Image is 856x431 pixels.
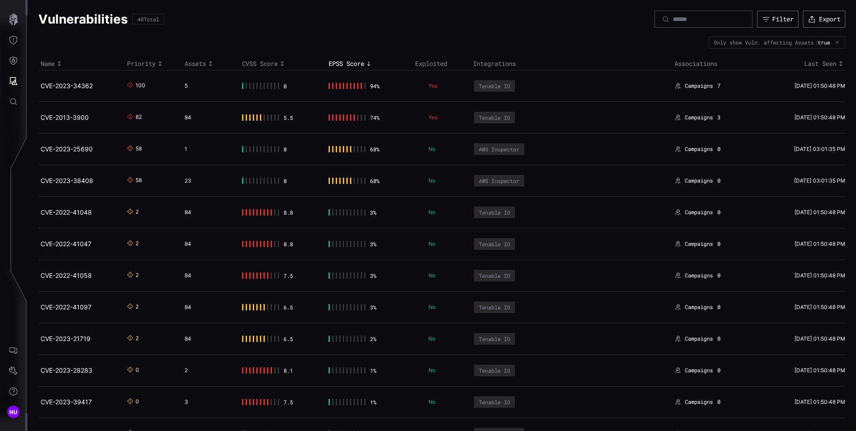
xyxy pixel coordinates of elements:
div: Tenable IO [479,114,510,121]
div: 84 [185,240,231,248]
div: 2 [136,335,143,343]
span: NU [9,407,18,417]
span: 0 [717,398,720,406]
time: [DATE] 01:50:48 PM [794,209,845,215]
div: 3 % [370,272,380,279]
p: No [428,146,461,153]
button: Export [803,11,845,28]
div: 8.8 [284,209,293,215]
span: 0 [717,177,720,184]
div: Toggle sort direction [127,60,180,68]
a: CVE-2023-28283 [41,366,92,374]
time: [DATE] 01:50:48 PM [794,272,845,279]
span: Campaigns [685,82,713,89]
div: 0 [284,83,293,89]
div: Toggle sort direction [41,60,123,68]
div: Toggle sort direction [329,60,411,68]
div: 84 [185,272,231,279]
div: 84 [185,209,231,216]
div: 1 % [370,367,380,374]
a: CVE-2013-3900 [41,114,89,121]
div: 3 % [370,209,380,215]
div: Tenable IO [479,367,510,374]
p: No [428,398,461,406]
div: 7.5 [284,272,293,279]
p: No [428,240,461,248]
span: 0 [717,367,720,374]
div: Tenable IO [479,272,510,279]
span: 0 [717,335,720,342]
div: : [815,39,833,45]
a: CVE-2022-41047 [41,240,91,248]
span: 3 [717,114,720,121]
div: 3 % [370,304,380,310]
span: true [818,39,830,45]
div: Tenable IO [479,209,510,215]
a: CVE-2023-38408 [41,177,93,184]
a: CVE-2023-39417 [41,398,92,406]
button: Filter [757,11,798,28]
span: 0 [717,240,720,248]
span: Campaigns [685,146,713,153]
span: 7 [717,82,720,89]
time: [DATE] 01:50:48 PM [794,304,845,310]
div: 8.1 [284,367,293,374]
p: No [428,209,461,216]
span: Campaigns [685,367,713,374]
div: AWS Inspector [479,146,519,152]
span: Campaigns [685,335,713,342]
div: 1 [185,146,231,153]
span: 0 [717,304,720,311]
div: 82 [136,114,143,122]
time: [DATE] 01:50:48 PM [794,114,845,121]
div: 6.5 [284,304,293,310]
div: 84 [185,304,231,311]
span: Campaigns [685,114,713,121]
span: Campaigns [685,209,713,216]
span: 0 [717,146,720,153]
div: 40 Total [137,16,159,22]
div: 2 [185,367,231,374]
div: Tenable IO [479,336,510,342]
div: 8.8 [284,241,293,247]
div: 0 [284,178,293,184]
div: 100 [136,82,143,90]
div: 5 [185,82,231,89]
span: 0 [717,272,720,279]
th: Integrations [471,57,673,70]
p: No [428,304,461,311]
div: 58 [136,145,143,153]
h1: Vulnerabilities [38,11,128,27]
time: [DATE] 01:50:48 PM [794,82,845,89]
time: [DATE] 03:01:35 PM [794,146,845,152]
div: Tenable IO [479,399,510,405]
span: 0 [717,209,720,216]
div: 2 % [370,336,380,342]
time: [DATE] 03:01:35 PM [794,177,845,184]
div: Tenable IO [479,304,510,310]
span: Campaigns [685,272,713,279]
div: 94 % [370,83,380,89]
div: 0 [136,398,143,406]
div: 0 [136,366,143,374]
a: CVE-2023-25690 [41,145,93,153]
div: Tenable IO [479,241,510,247]
div: Only show Vuln. affecting Assets [714,40,814,45]
p: Yes [428,82,461,89]
div: 58 [136,177,143,185]
time: [DATE] 01:50:48 PM [794,398,845,405]
div: Filter [772,15,794,23]
a: CVE-2022-41097 [41,303,91,311]
th: Associations [672,57,759,70]
div: Toggle sort direction [185,60,238,68]
div: 84 [185,114,231,121]
div: 2 [136,303,143,311]
span: Campaigns [685,398,713,406]
div: 7.5 [284,399,293,405]
a: CVE-2023-21719 [41,335,91,342]
div: 23 [185,177,231,184]
a: CVE-2023-34362 [41,82,93,89]
span: Campaigns [685,240,713,248]
span: Campaigns [685,304,713,311]
div: 2 [136,240,143,248]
